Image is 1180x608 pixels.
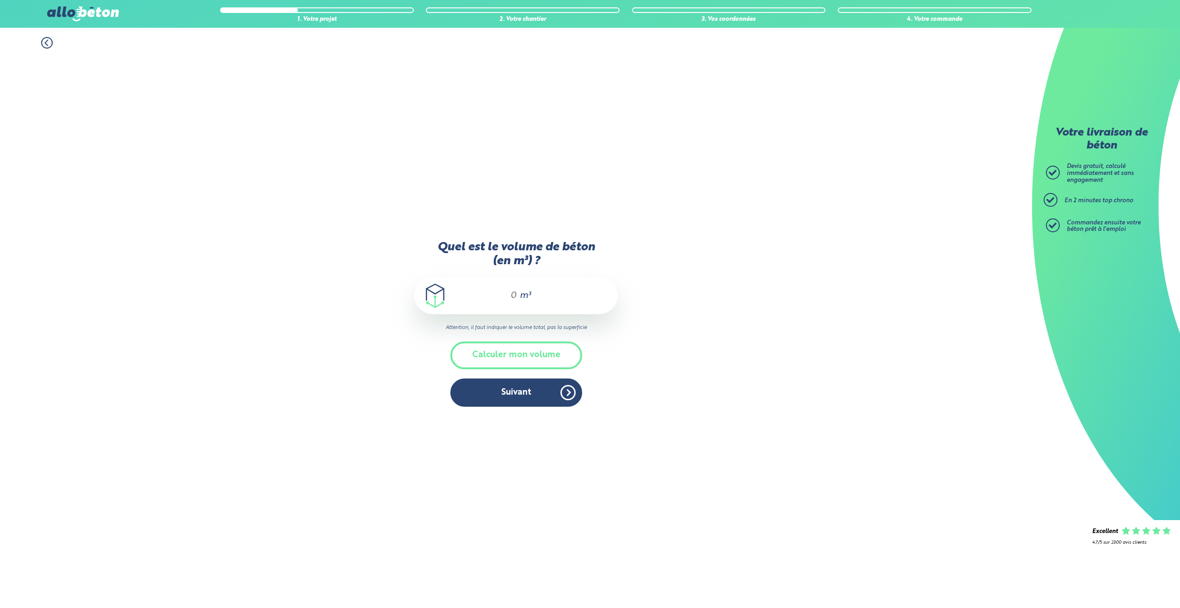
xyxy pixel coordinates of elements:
input: 0 [502,290,517,301]
iframe: Help widget launcher [1098,572,1170,598]
p: Votre livraison de béton [1048,127,1155,152]
span: Devis gratuit, calculé immédiatement et sans engagement [1067,163,1134,183]
button: Calculer mon volume [450,341,582,369]
label: Quel est le volume de béton (en m³) ? [414,241,618,268]
div: Excellent [1092,528,1118,535]
div: 1. Votre projet [220,16,414,23]
button: Suivant [450,378,582,407]
span: Commandez ensuite votre béton prêt à l'emploi [1067,220,1141,233]
span: m³ [520,291,531,300]
img: allobéton [47,6,118,21]
i: Attention, il faut indiquer le volume total, pas la superficie [414,323,618,332]
div: 2. Votre chantier [426,16,620,23]
div: 4.7/5 sur 2300 avis clients [1092,540,1171,545]
div: 3. Vos coordonnées [632,16,826,23]
span: En 2 minutes top chrono [1064,198,1133,204]
div: 4. Votre commande [838,16,1032,23]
